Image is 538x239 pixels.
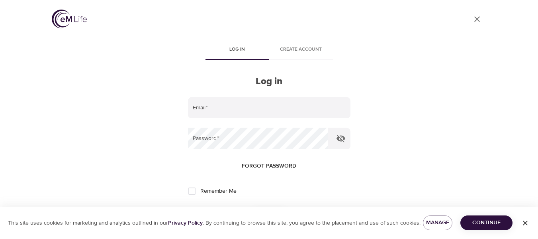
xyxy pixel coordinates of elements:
h2: Log in [188,76,350,87]
span: Log in [210,45,264,54]
button: Forgot password [239,159,299,174]
span: Manage [429,218,446,228]
button: Continue [460,215,513,230]
div: disabled tabs example [188,41,350,60]
a: Privacy Policy [168,219,203,227]
a: close [468,10,487,29]
img: logo [52,10,87,28]
span: Create account [274,45,328,54]
span: Continue [467,218,506,228]
span: Forgot password [242,161,296,171]
span: Remember Me [200,187,237,196]
button: Manage [423,215,452,230]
